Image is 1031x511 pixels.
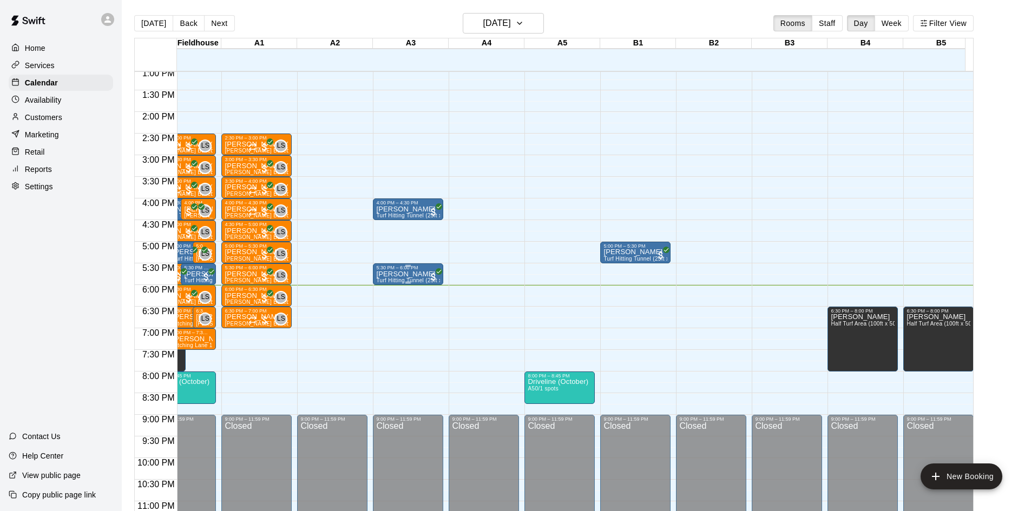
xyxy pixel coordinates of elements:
[183,207,194,217] span: All customers have paid
[225,256,367,262] span: [PERSON_NAME] Baseball/Softball (Hitting or Fielding)
[225,299,367,305] span: [PERSON_NAME] Baseball/Softball (Hitting or Fielding)
[655,250,666,261] span: All customers have paid
[277,184,285,195] span: LS
[140,198,178,208] span: 4:00 PM
[921,463,1002,489] button: add
[203,204,212,217] span: Leo Seminati
[25,60,55,71] p: Services
[199,204,212,217] div: Leo Seminati
[149,157,213,162] div: 3:00 PM – 3:30 PM
[25,129,59,140] p: Marketing
[191,207,201,217] span: All customers have paid
[528,373,592,379] div: 8:00 PM – 8:45 PM
[225,321,367,327] span: [PERSON_NAME] Baseball/Softball (Hitting or Fielding)
[140,90,178,99] span: 1:30 PM
[22,489,96,500] p: Copy public page link
[428,271,439,282] span: All customers have paid
[248,208,257,216] span: Recurring event
[277,205,285,216] span: LS
[135,458,177,467] span: 10:00 PM
[221,220,292,242] div: 4:30 PM – 5:00 PM: Cara Klare
[913,15,974,31] button: Filter View
[181,263,216,285] div: 5:30 PM – 6:00 PM: David Ross
[25,181,53,192] p: Settings
[199,140,212,152] div: Leo Seminati
[9,75,113,91] a: Calendar
[300,416,364,422] div: 9:00 PM – 11:59 PM
[259,207,270,217] span: All customers have paid
[194,250,205,261] span: All customers have paid
[773,15,812,31] button: Rooms
[201,271,212,282] span: All customers have paid
[146,220,216,242] div: 4:30 PM – 5:00 PM: Cara Klare
[277,227,285,238] span: LS
[22,431,61,442] p: Contact Us
[9,161,113,177] a: Reports
[135,480,177,489] span: 10:30 PM
[277,314,285,324] span: LS
[140,285,178,294] span: 6:00 PM
[907,321,977,327] span: Half Turf Area (100ft x 50ft)
[528,416,592,422] div: 9:00 PM – 11:59 PM
[225,157,288,162] div: 3:00 PM – 3:30 PM
[140,371,178,381] span: 8:00 PM
[600,38,676,49] div: B1
[173,271,184,282] span: All customers have paid
[274,226,287,239] div: Leo Seminati
[146,285,216,307] div: 6:00 PM – 6:30 PM: Will Collinsworth
[259,250,270,261] span: All customers have paid
[225,200,288,205] div: 4:00 PM – 4:30 PM
[201,292,209,303] span: LS
[221,38,297,49] div: A1
[221,177,292,198] div: 3:30 PM – 4:00 PM: Leo Seminati (Hitting or Fielding) Baseball/Softball
[135,501,177,510] span: 11:00 PM
[907,308,970,314] div: 6:30 PM – 8:00 PM
[181,198,216,220] div: 4:00 PM – 4:30 PM: Leo Seminati (Hitting or Fielding) Baseball/Softball
[373,198,443,220] div: 4:00 PM – 4:30 PM: Turf Hitting Tunnel (25ft x 50ft)
[140,177,178,186] span: 3:30 PM
[146,177,216,198] div: 3:30 PM – 4:00 PM: Leo Seminati (Hitting or Fielding) Baseball/Softball
[169,328,216,350] div: 7:00 PM – 7:30 PM: Andy Dietz (Pitching)
[376,265,440,270] div: 5:30 PM – 6:00 PM
[221,134,292,155] div: 2:30 PM – 3:00 PM: Leo Seminati (Hitting or Fielding) Baseball/Softball
[149,287,213,292] div: 6:00 PM – 6:30 PM
[204,15,234,31] button: Next
[140,155,178,164] span: 3:00 PM
[199,313,212,326] div: Leo Seminati
[221,155,292,177] div: 3:00 PM – 3:30 PM: Leo Seminati (Hitting or Fielding) Baseball/Softball
[225,191,367,197] span: [PERSON_NAME] Baseball/Softball (Hitting or Fielding)
[279,248,287,261] span: Leo Seminati
[140,242,178,251] span: 5:00 PM
[9,127,113,143] div: Marketing
[376,277,455,283] span: Turf Hitting Tunnel (25ft x 50ft)
[9,40,113,56] div: Home
[201,314,209,324] span: LS
[376,416,440,422] div: 9:00 PM – 11:59 PM
[828,38,903,49] div: B4
[755,416,819,422] div: 9:00 PM – 11:59 PM
[679,416,743,422] div: 9:00 PM – 11:59 PM
[149,222,213,227] div: 4:30 PM – 5:00 PM
[9,144,113,160] a: Retail
[199,226,212,239] div: Leo Seminati
[140,350,178,359] span: 7:30 PM
[373,38,449,49] div: A3
[903,38,979,49] div: B5
[140,393,178,402] span: 8:30 PM
[25,147,45,157] p: Retail
[183,163,194,174] span: All customers have paid
[9,92,113,108] a: Availability
[9,178,113,195] div: Settings
[277,141,285,151] span: LS
[149,416,213,422] div: 9:00 PM – 11:59 PM
[25,112,62,123] p: Customers
[203,140,212,152] span: Leo Seminati
[279,204,287,217] span: Leo Seminati
[140,134,178,143] span: 2:30 PM
[847,15,875,31] button: Day
[600,242,671,263] div: 5:00 PM – 5:30 PM: Rodney Williams
[225,265,288,270] div: 5:30 PM – 6:00 PM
